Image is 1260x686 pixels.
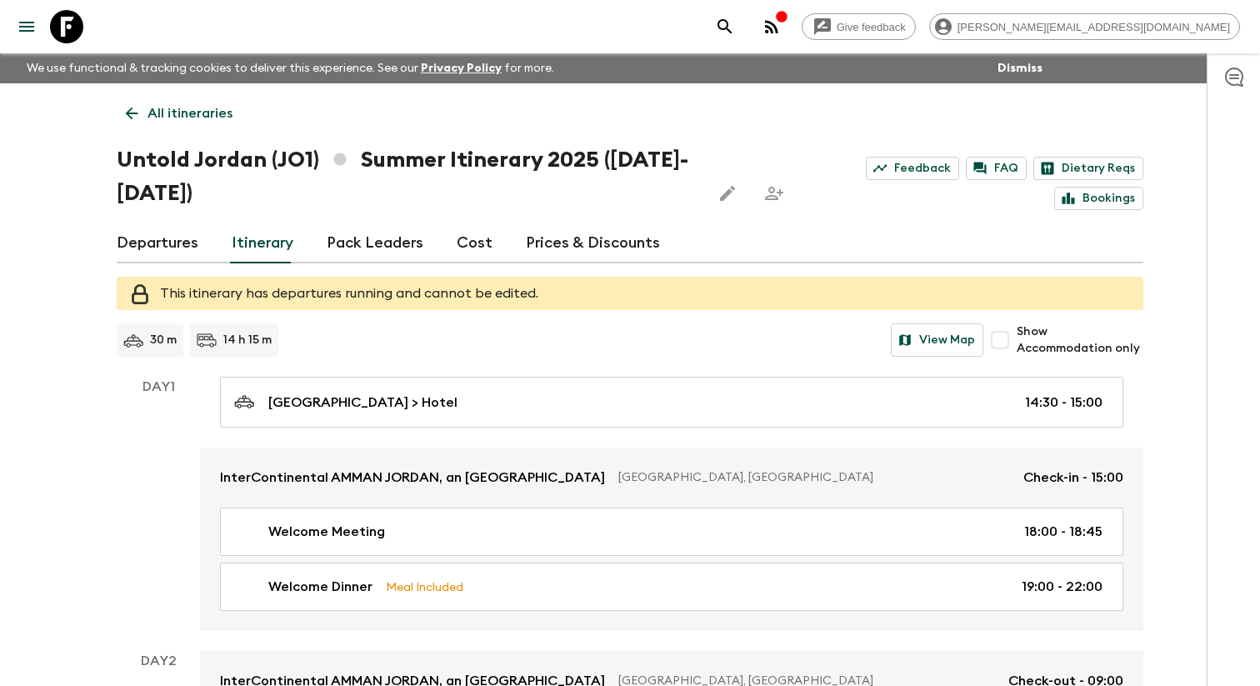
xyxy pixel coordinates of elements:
[150,332,177,348] p: 30 m
[1033,157,1143,180] a: Dietary Reqs
[618,469,1010,486] p: [GEOGRAPHIC_DATA], [GEOGRAPHIC_DATA]
[220,508,1123,556] a: Welcome Meeting18:00 - 18:45
[147,103,232,123] p: All itineraries
[827,21,915,33] span: Give feedback
[327,223,423,263] a: Pack Leaders
[1024,522,1102,542] p: 18:00 - 18:45
[966,157,1027,180] a: FAQ
[1022,577,1102,597] p: 19:00 - 22:00
[268,522,385,542] p: Welcome Meeting
[757,177,791,210] span: Share this itinerary
[1054,187,1143,210] a: Bookings
[200,448,1143,508] a: InterContinental AMMAN JORDAN, an [GEOGRAPHIC_DATA][GEOGRAPHIC_DATA], [GEOGRAPHIC_DATA]Check-in -...
[1017,323,1143,357] span: Show Accommodation only
[220,377,1123,428] a: [GEOGRAPHIC_DATA] > Hotel14:30 - 15:00
[993,57,1047,80] button: Dismiss
[117,223,198,263] a: Departures
[421,63,502,74] a: Privacy Policy
[220,468,605,488] p: InterContinental AMMAN JORDAN, an [GEOGRAPHIC_DATA]
[268,577,372,597] p: Welcome Dinner
[160,287,538,300] span: This itinerary has departures running and cannot be edited.
[457,223,492,263] a: Cost
[526,223,660,263] a: Prices & Discounts
[929,13,1240,40] div: [PERSON_NAME][EMAIL_ADDRESS][DOMAIN_NAME]
[802,13,916,40] a: Give feedback
[10,10,43,43] button: menu
[20,53,561,83] p: We use functional & tracking cookies to deliver this experience. See our for more.
[708,10,742,43] button: search adventures
[220,563,1123,611] a: Welcome DinnerMeal Included19:00 - 22:00
[232,223,293,263] a: Itinerary
[1025,393,1102,413] p: 14:30 - 15:00
[117,651,200,671] p: Day 2
[117,97,242,130] a: All itineraries
[386,578,463,596] p: Meal Included
[223,332,272,348] p: 14 h 15 m
[268,393,457,413] p: [GEOGRAPHIC_DATA] > Hotel
[117,143,697,210] h1: Untold Jordan (JO1) Summer Itinerary 2025 ([DATE]-[DATE])
[866,157,959,180] a: Feedback
[948,21,1239,33] span: [PERSON_NAME][EMAIL_ADDRESS][DOMAIN_NAME]
[117,377,200,397] p: Day 1
[1023,468,1123,488] p: Check-in - 15:00
[891,323,983,357] button: View Map
[711,177,744,210] button: Edit this itinerary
